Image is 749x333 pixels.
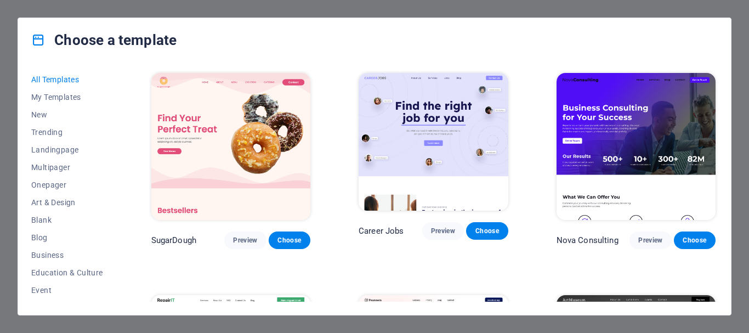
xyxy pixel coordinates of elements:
[31,141,103,159] button: Landingpage
[557,73,716,220] img: Nova Consulting
[31,145,103,154] span: Landingpage
[31,286,103,295] span: Event
[31,198,103,207] span: Art & Design
[31,281,103,299] button: Event
[31,194,103,211] button: Art & Design
[277,236,302,245] span: Choose
[31,31,177,49] h4: Choose a template
[31,211,103,229] button: Blank
[31,233,103,242] span: Blog
[31,159,103,176] button: Multipager
[31,251,103,259] span: Business
[31,88,103,106] button: My Templates
[31,229,103,246] button: Blog
[475,227,499,235] span: Choose
[683,236,707,245] span: Choose
[31,299,103,317] button: Gastronomy
[31,163,103,172] span: Multipager
[557,235,619,246] p: Nova Consulting
[31,246,103,264] button: Business
[31,110,103,119] span: New
[31,128,103,137] span: Trending
[151,235,196,246] p: SugarDough
[359,73,508,211] img: Career Jobs
[359,225,404,236] p: Career Jobs
[151,73,310,220] img: SugarDough
[31,268,103,277] span: Education & Culture
[674,232,716,249] button: Choose
[638,236,662,245] span: Preview
[233,236,257,245] span: Preview
[31,106,103,123] button: New
[629,232,671,249] button: Preview
[31,93,103,101] span: My Templates
[466,222,508,240] button: Choose
[31,216,103,224] span: Blank
[31,264,103,281] button: Education & Culture
[431,227,455,235] span: Preview
[31,180,103,189] span: Onepager
[422,222,464,240] button: Preview
[31,71,103,88] button: All Templates
[224,232,266,249] button: Preview
[31,75,103,84] span: All Templates
[31,123,103,141] button: Trending
[269,232,310,249] button: Choose
[31,176,103,194] button: Onepager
